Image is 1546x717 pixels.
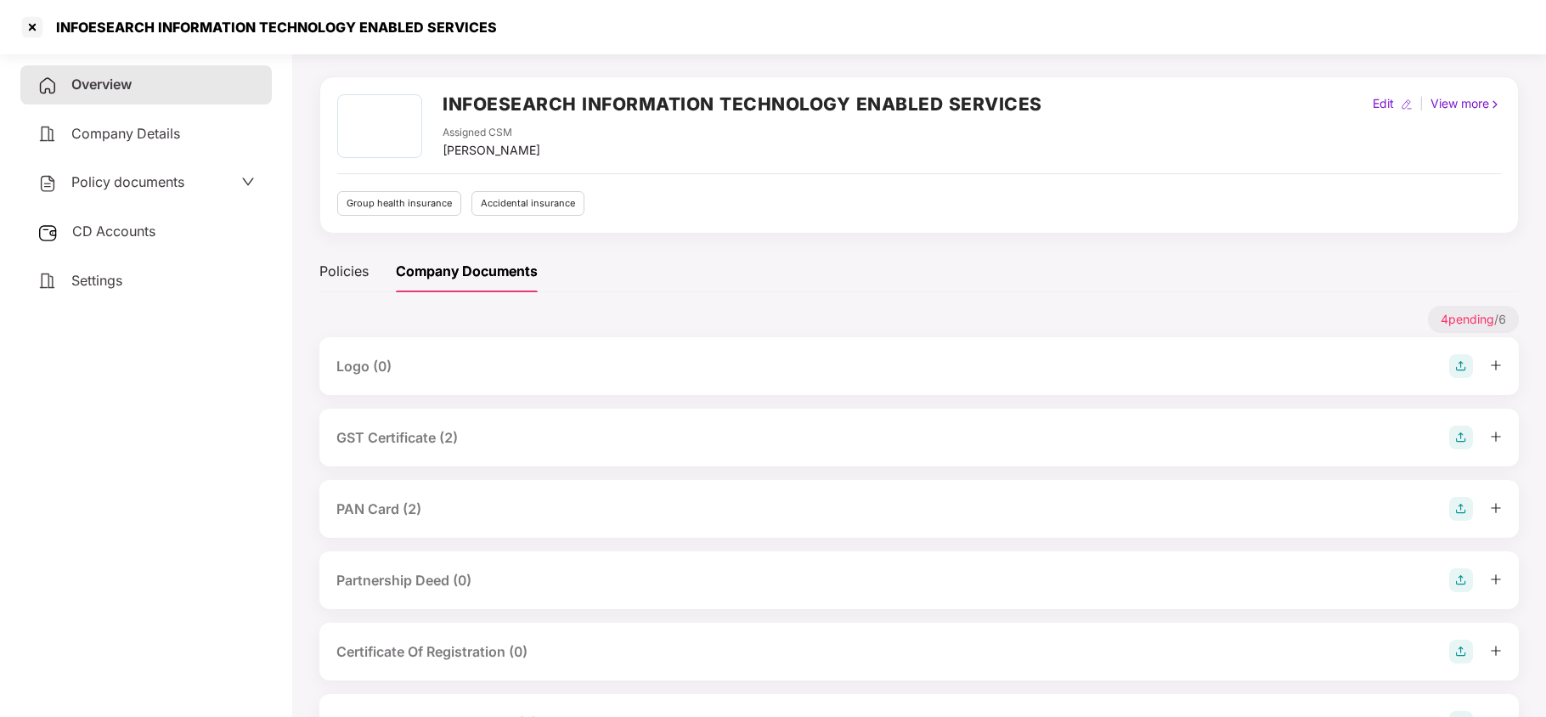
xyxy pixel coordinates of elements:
[46,19,497,36] div: INFOESEARCH INFORMATION TECHNOLOGY ENABLED SERVICES
[71,272,122,289] span: Settings
[1490,573,1502,585] span: plus
[37,223,59,243] img: svg+xml;base64,PHN2ZyB3aWR0aD0iMjUiIGhlaWdodD0iMjQiIHZpZXdCb3g9IjAgMCAyNSAyNCIgZmlsbD0ibm9uZSIgeG...
[1416,94,1427,113] div: |
[1449,426,1473,449] img: svg+xml;base64,PHN2ZyB4bWxucz0iaHR0cDovL3d3dy53My5vcmcvMjAwMC9zdmciIHdpZHRoPSIyOCIgaGVpZ2h0PSIyOC...
[1490,645,1502,657] span: plus
[37,271,58,291] img: svg+xml;base64,PHN2ZyB4bWxucz0iaHR0cDovL3d3dy53My5vcmcvMjAwMC9zdmciIHdpZHRoPSIyNCIgaGVpZ2h0PSIyNC...
[336,570,471,591] div: Partnership Deed (0)
[319,261,369,282] div: Policies
[1441,312,1494,326] span: 4 pending
[471,191,584,216] div: Accidental insurance
[1490,431,1502,443] span: plus
[337,191,461,216] div: Group health insurance
[443,90,1042,118] h2: INFOESEARCH INFORMATION TECHNOLOGY ENABLED SERVICES
[71,173,184,190] span: Policy documents
[336,499,421,520] div: PAN Card (2)
[241,175,255,189] span: down
[37,124,58,144] img: svg+xml;base64,PHN2ZyB4bWxucz0iaHR0cDovL3d3dy53My5vcmcvMjAwMC9zdmciIHdpZHRoPSIyNCIgaGVpZ2h0PSIyNC...
[1401,99,1413,110] img: editIcon
[443,125,540,141] div: Assigned CSM
[1489,99,1501,110] img: rightIcon
[1369,94,1397,113] div: Edit
[1449,640,1473,663] img: svg+xml;base64,PHN2ZyB4bWxucz0iaHR0cDovL3d3dy53My5vcmcvMjAwMC9zdmciIHdpZHRoPSIyOCIgaGVpZ2h0PSIyOC...
[1428,306,1519,333] p: / 6
[37,173,58,194] img: svg+xml;base64,PHN2ZyB4bWxucz0iaHR0cDovL3d3dy53My5vcmcvMjAwMC9zdmciIHdpZHRoPSIyNCIgaGVpZ2h0PSIyNC...
[336,641,528,663] div: Certificate Of Registration (0)
[71,125,180,142] span: Company Details
[1449,568,1473,592] img: svg+xml;base64,PHN2ZyB4bWxucz0iaHR0cDovL3d3dy53My5vcmcvMjAwMC9zdmciIHdpZHRoPSIyOCIgaGVpZ2h0PSIyOC...
[1490,502,1502,514] span: plus
[71,76,132,93] span: Overview
[396,261,538,282] div: Company Documents
[1490,359,1502,371] span: plus
[1449,497,1473,521] img: svg+xml;base64,PHN2ZyB4bWxucz0iaHR0cDovL3d3dy53My5vcmcvMjAwMC9zdmciIHdpZHRoPSIyOCIgaGVpZ2h0PSIyOC...
[1449,354,1473,378] img: svg+xml;base64,PHN2ZyB4bWxucz0iaHR0cDovL3d3dy53My5vcmcvMjAwMC9zdmciIHdpZHRoPSIyOCIgaGVpZ2h0PSIyOC...
[336,356,392,377] div: Logo (0)
[72,223,155,240] span: CD Accounts
[1427,94,1504,113] div: View more
[336,427,458,449] div: GST Certificate (2)
[443,141,540,160] div: [PERSON_NAME]
[37,76,58,96] img: svg+xml;base64,PHN2ZyB4bWxucz0iaHR0cDovL3d3dy53My5vcmcvMjAwMC9zdmciIHdpZHRoPSIyNCIgaGVpZ2h0PSIyNC...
